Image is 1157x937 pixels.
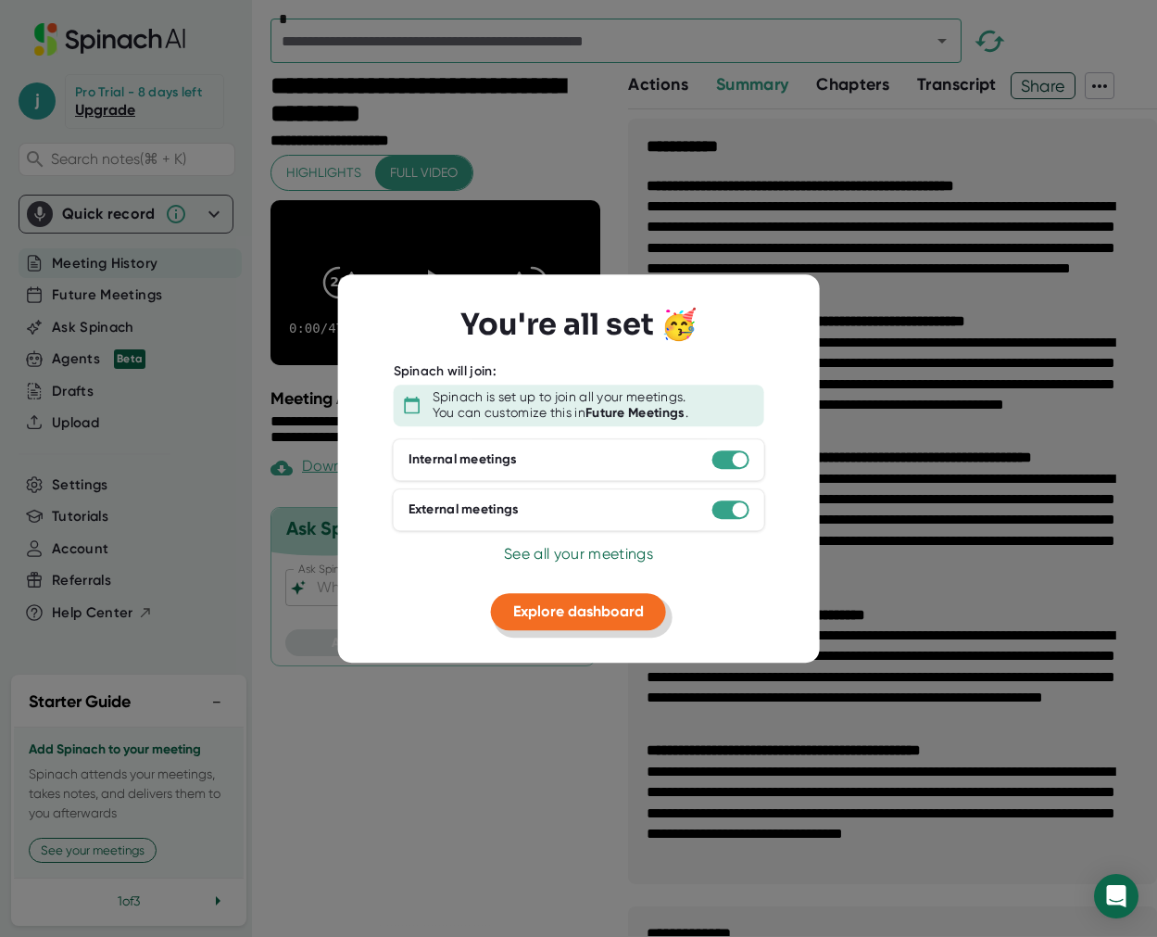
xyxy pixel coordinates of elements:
div: External meetings [409,501,520,518]
div: Open Intercom Messenger [1094,874,1138,918]
span: Explore dashboard [513,602,644,620]
span: See all your meetings [504,545,653,563]
div: Spinach will join: [394,363,497,380]
b: Future Meetings [585,405,685,421]
button: See all your meetings [504,543,653,565]
button: Explore dashboard [491,593,666,630]
div: Internal meetings [409,451,518,468]
h3: You're all set 🥳 [460,307,698,342]
div: You can customize this in . [433,405,688,422]
div: Spinach is set up to join all your meetings. [433,389,686,406]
